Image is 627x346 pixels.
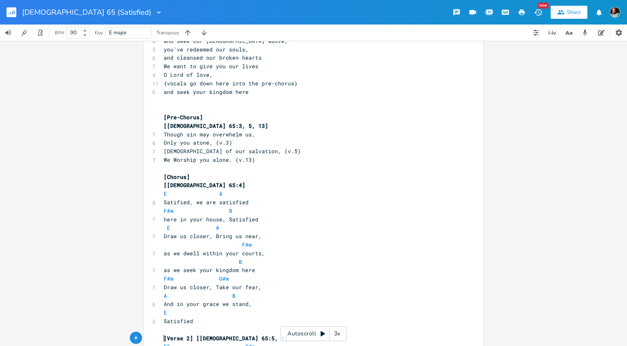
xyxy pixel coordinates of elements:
span: Satified, we are satisfied [164,199,249,206]
div: Share [567,9,581,16]
span: We want to give you our lives [164,63,258,70]
span: O Lord of love, [164,71,213,78]
span: and seek our [DEMOGRAPHIC_DATA] above, [164,37,288,45]
button: New [530,5,546,20]
span: A [216,224,219,231]
span: as we seek your kingdom here [164,266,255,274]
span: [Pre-Chorus] [164,114,203,121]
span: G#m [219,275,229,282]
span: and seek your kingdom here [164,88,249,96]
span: F#m [164,207,173,214]
span: We Worship you alone. (v.13) [164,156,255,163]
span: [DEMOGRAPHIC_DATA] 65 (Satisfied) [22,9,151,16]
span: [Chorus] [164,173,190,181]
span: as we dwell within your courts, [164,250,265,257]
span: E [164,309,167,316]
span: [Verse 2] [[DEMOGRAPHIC_DATA] 65:5, 8] [164,335,288,342]
span: E [164,190,167,197]
span: Though sin may overwhelm us, [164,131,255,138]
span: F#m [242,241,252,248]
div: 3x [330,326,345,341]
span: A [164,292,167,299]
div: New [538,2,549,9]
div: Autoscroll [280,326,347,341]
div: BPM [55,31,64,35]
span: [[DEMOGRAPHIC_DATA] 65:4] [164,181,245,189]
span: Satisfied [164,317,193,325]
span: B [239,258,242,266]
span: And in your grace we stand, [164,300,252,308]
div: Transpose [156,30,179,35]
span: [DEMOGRAPHIC_DATA] of our salvation, (v.5) [164,147,301,155]
button: Share [551,6,587,19]
span: B [229,207,232,214]
span: A [219,190,222,197]
span: here in your house, Satisfied [164,216,258,223]
span: E major [109,29,127,36]
span: F#m [164,275,173,282]
span: and cleansed our broken hearts [164,54,262,61]
span: B [232,292,236,299]
span: {vocals go down here into the pre-chorus} [164,80,298,87]
div: Key [95,30,103,35]
img: Chris Luchies [610,7,620,18]
span: you've redeemed our souls, [164,46,249,53]
span: E [167,224,170,231]
span: [[DEMOGRAPHIC_DATA] 65:3, 5, 13] [164,122,268,129]
span: Only you atone, (v.3) [164,139,232,146]
span: Draw us closer, Bring us near, [164,232,262,240]
span: Draw us closer, Take our fear, [164,283,262,291]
